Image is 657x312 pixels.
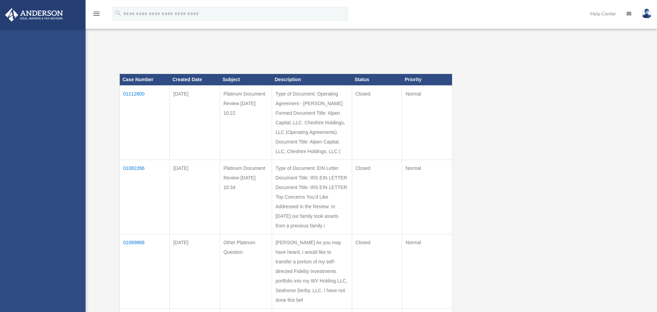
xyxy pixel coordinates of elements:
i: menu [92,10,101,18]
td: 01112800 [120,86,170,160]
td: Normal [402,86,452,160]
td: [DATE] [170,86,220,160]
td: Other Platinum Question [220,234,272,309]
td: Normal [402,234,452,309]
td: Type of Document: Operating Agreement - [PERSON_NAME] Formed Document Title: Alpen Capital, LLC, ... [272,86,352,160]
td: Closed [352,234,402,309]
td: Type of Document: EIN Letter Document Title: IRS EIN LETTER Document Title: IRS EIN LETTER Top Co... [272,160,352,234]
th: Status [352,74,402,86]
td: Closed [352,160,402,234]
td: Closed [352,86,402,160]
img: Anderson Advisors Platinum Portal [3,8,65,22]
td: [PERSON_NAME] As you may have heard, I would like to transfer a portion of my self-directed Fidel... [272,234,352,309]
th: Subject [220,74,272,86]
td: Normal [402,160,452,234]
td: 01082266 [120,160,170,234]
i: search [114,9,122,17]
td: [DATE] [170,160,220,234]
img: User Pic [642,9,652,18]
td: 01069868 [120,234,170,309]
td: Platinum Document Review [DATE] 10:34 [220,160,272,234]
td: [DATE] [170,234,220,309]
td: Platinum Document Review [DATE] 10:22 [220,86,272,160]
th: Created Date [170,74,220,86]
th: Description [272,74,352,86]
a: menu [92,12,101,18]
th: Priority [402,74,452,86]
th: Case Number [120,74,170,86]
